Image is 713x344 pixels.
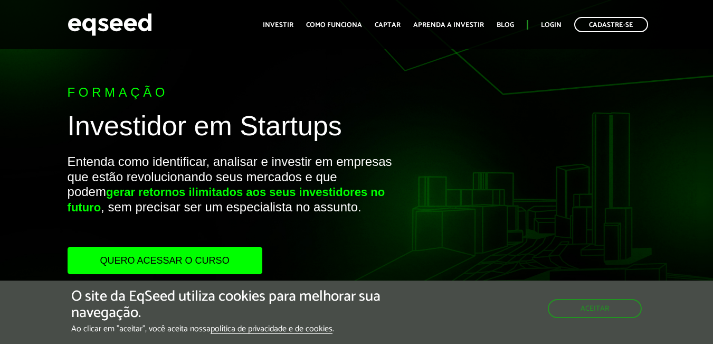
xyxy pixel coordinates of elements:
a: política de privacidade e de cookies [211,325,332,334]
h5: O site da EqSeed utiliza cookies para melhorar sua navegação. [71,289,413,321]
strong: gerar retornos ilimitados aos seus investidores no futuro [68,185,385,214]
button: Aceitar [548,299,642,318]
a: Captar [375,22,401,29]
a: Login [541,22,562,29]
a: Aprenda a investir [413,22,484,29]
p: Entenda como identificar, analisar e investir em empresas que estão revolucionando seus mercados ... [68,154,408,247]
p: Formação [68,85,408,100]
a: Cadastre-se [574,17,648,32]
a: Como funciona [306,22,362,29]
h1: Investidor em Startups [68,111,408,146]
a: Investir [263,22,293,29]
a: Quero acessar o curso [68,247,262,274]
img: EqSeed [68,11,152,39]
a: Blog [497,22,514,29]
p: Ao clicar em "aceitar", você aceita nossa . [71,324,413,334]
